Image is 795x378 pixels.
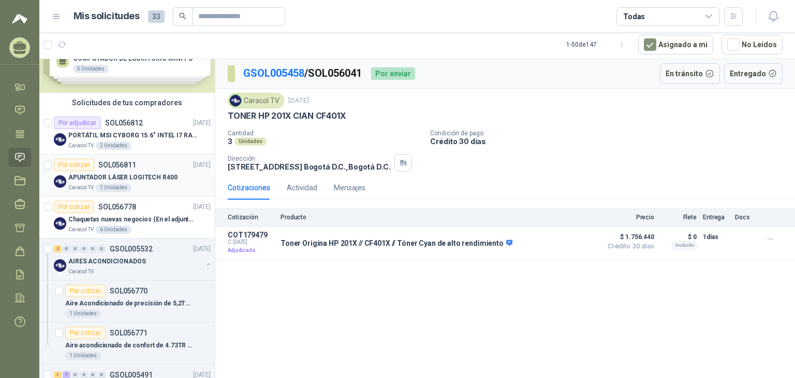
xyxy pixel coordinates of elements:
div: Por cotizar [65,327,106,339]
p: SOL056770 [110,287,148,295]
div: 2 Unidades [96,142,131,150]
p: Docs [735,214,756,221]
a: Por cotizarSOL056771Aire acondicionado de confort de 4.73TR (Mas informacion en el adjunto1 Unidades [39,323,215,365]
h1: Mis solicitudes [73,9,140,24]
div: 6 Unidades [96,226,131,234]
p: [DATE] [288,96,309,106]
span: search [179,12,186,20]
p: Cotización [228,214,274,221]
span: C: [DATE] [228,239,274,245]
div: Caracol TV [228,93,284,108]
p: APUNTADOR LÁSER LOGITECH R400 [68,173,178,183]
p: Adjudicada [228,245,274,256]
p: Aire acondicionado de confort de 4.73TR (Mas informacion en el adjunto [65,341,194,351]
div: 0 [63,245,70,253]
p: Producto [281,214,596,221]
div: 1 Unidades [96,184,131,192]
div: Incluido [672,241,697,249]
img: Company Logo [54,133,66,146]
p: [DATE] [193,244,211,254]
span: Crédito 30 días [602,243,654,249]
div: Solicitudes de tus compradores [39,93,215,113]
p: Precio [602,214,654,221]
p: Caracol TV [68,184,94,192]
p: Entrega [703,214,729,221]
div: 0 [80,245,88,253]
div: Cotizaciones [228,182,270,193]
p: AIRES ACONDICIONADOS [68,257,146,267]
button: No Leídos [722,35,783,54]
p: 3 [228,137,232,146]
div: Por cotizar [65,285,106,297]
button: En tránsito [660,63,720,84]
div: 1 - 50 de 147 [566,36,630,53]
div: 1 Unidades [65,352,101,360]
img: Company Logo [54,259,66,272]
div: 0 [89,245,97,253]
div: Por enviar [371,67,415,80]
p: Toner Origina HP 201X // CF401X // Tóner Cyan de alto rendimiento [281,239,512,248]
p: Condición de pago [430,130,791,137]
p: Caracol TV [68,268,94,276]
p: TONER HP 201X CIAN CF401X [228,110,346,121]
p: [DATE] [193,118,211,128]
p: Flete [660,214,697,221]
p: SOL056812 [105,119,143,127]
img: Company Logo [230,95,241,106]
p: Dirección [228,155,390,162]
p: [DATE] [193,202,211,212]
a: Por cotizarSOL056811[DATE] Company LogoAPUNTADOR LÁSER LOGITECH R400Caracol TV1 Unidades [39,155,215,197]
div: 0 [71,245,79,253]
div: Por cotizar [54,201,94,213]
img: Company Logo [54,175,66,188]
p: / SOL056041 [243,65,363,81]
p: Crédito 30 días [430,137,791,146]
img: Logo peakr [12,12,27,25]
img: Company Logo [54,217,66,230]
p: $ 0 [660,231,697,243]
div: Actividad [287,182,317,193]
span: $ 1.756.440 [602,231,654,243]
p: GSOL005532 [110,245,153,253]
p: Caracol TV [68,226,94,234]
span: 33 [148,10,165,23]
div: 0 [98,245,106,253]
p: SOL056811 [98,161,136,169]
p: 1 días [703,231,729,243]
div: Todas [623,11,645,22]
a: Por adjudicarSOL056812[DATE] Company LogoPORTÁTIL MSI CYBORG 15.6" INTEL I7 RAM 32GB - 1 TB / Nvi... [39,113,215,155]
button: Asignado a mi [638,35,713,54]
div: 1 Unidades [65,310,101,318]
p: Chaquetas nuevas negocios (En el adjunto mas informacion) [68,215,197,225]
a: GSOL005458 [243,67,304,79]
p: [STREET_ADDRESS] Bogotá D.C. , Bogotá D.C. [228,162,390,171]
p: SOL056778 [98,203,136,211]
div: Por adjudicar [54,117,101,129]
p: Cantidad [228,130,422,137]
p: PORTÁTIL MSI CYBORG 15.6" INTEL I7 RAM 32GB - 1 TB / Nvidia GeForce RTX 4050 [68,131,197,141]
a: Por cotizarSOL056778[DATE] Company LogoChaquetas nuevas negocios (En el adjunto mas informacion)C... [39,197,215,239]
a: Por cotizarSOL056770Aire Acondicionado de precisión de 5,2TR (Mas informacion en el adjunto1 Unid... [39,281,215,323]
div: Mensajes [334,182,365,193]
p: COT179479 [228,231,274,239]
p: [DATE] [193,160,211,170]
div: Unidades [234,137,267,146]
p: SOL056771 [110,329,148,337]
a: 2 0 0 0 0 0 GSOL005532[DATE] Company LogoAIRES ACONDICIONADOSCaracol TV [54,243,213,276]
p: Caracol TV [68,142,94,150]
div: 2 [54,245,62,253]
p: Aire Acondicionado de precisión de 5,2TR (Mas informacion en el adjunto [65,299,194,309]
button: Entregado [724,63,783,84]
div: Por cotizar [54,159,94,171]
